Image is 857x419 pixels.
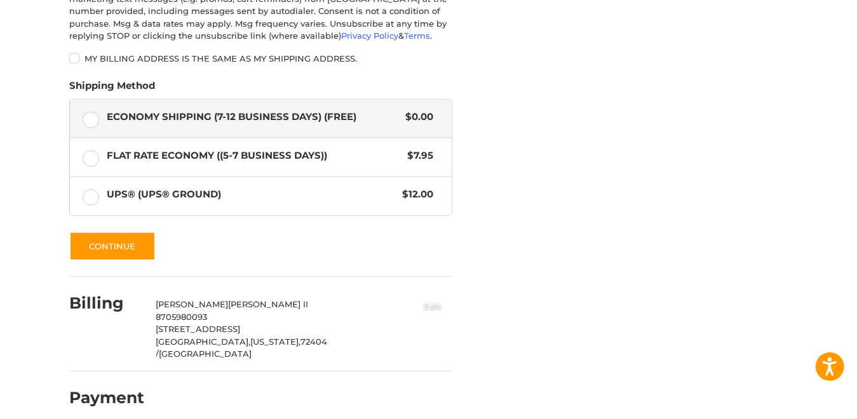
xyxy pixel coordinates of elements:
label: My billing address is the same as my shipping address. [69,53,452,63]
button: Edit [413,295,452,316]
h2: Payment [69,388,144,408]
span: UPS® (UPS® Ground) [107,187,396,202]
span: $0.00 [399,110,433,124]
span: [GEOGRAPHIC_DATA], [156,336,251,347]
button: Continue [69,232,156,261]
span: [PERSON_NAME] II [229,299,309,309]
span: $12.00 [396,187,433,202]
span: [PERSON_NAME] [156,299,229,309]
span: [US_STATE], [251,336,301,347]
a: Privacy Policy [341,30,398,41]
a: Terms [404,30,430,41]
legend: Shipping Method [69,79,155,99]
span: Economy Shipping (7-12 Business Days) (Free) [107,110,400,124]
span: $7.95 [401,149,433,163]
span: 8705980093 [156,312,208,322]
span: [STREET_ADDRESS] [156,324,241,334]
span: Flat Rate Economy ((5-7 Business Days)) [107,149,402,163]
h2: Billing [69,293,144,313]
span: [GEOGRAPHIC_DATA] [159,349,252,359]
